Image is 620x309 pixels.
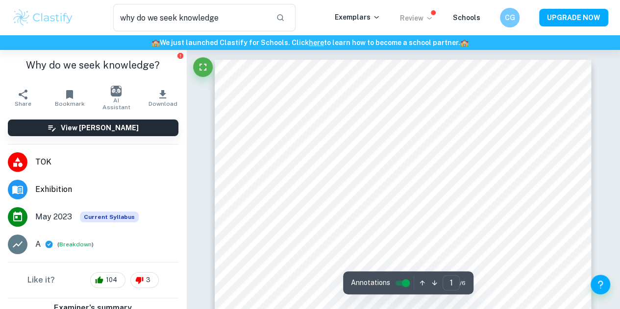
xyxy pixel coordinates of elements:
[539,9,608,26] button: UPGRADE NOW
[35,211,72,223] span: May 2023
[500,8,520,27] button: CG
[90,272,125,288] div: 104
[2,37,618,48] h6: We just launched Clastify for Schools. Click to learn how to become a school partner.
[111,86,122,96] img: AI Assistant
[55,100,85,107] span: Bookmark
[141,275,156,285] span: 3
[335,12,380,23] p: Exemplars
[113,4,268,31] input: Search for any exemplars...
[8,119,178,136] button: View [PERSON_NAME]
[177,52,184,59] button: Report issue
[460,279,466,287] span: / 6
[12,8,74,27] img: Clastify logo
[35,156,178,168] span: TOK
[100,275,123,285] span: 104
[8,58,178,72] h1: Why do we seek knowledge?
[35,184,178,195] span: Exhibition
[61,122,139,133] h6: View [PERSON_NAME]
[309,39,324,47] a: here
[99,97,134,111] span: AI Assistant
[151,39,160,47] span: 🏫
[140,84,186,112] button: Download
[15,100,31,107] span: Share
[460,39,469,47] span: 🏫
[351,278,390,288] span: Annotations
[400,13,433,24] p: Review
[47,84,93,112] button: Bookmark
[80,212,139,222] span: Current Syllabus
[57,240,94,249] span: ( )
[27,274,55,286] h6: Like it?
[130,272,159,288] div: 3
[80,212,139,222] div: This exemplar is based on the current syllabus. Feel free to refer to it for inspiration/ideas wh...
[35,238,41,250] p: A
[59,240,92,249] button: Breakdown
[149,100,177,107] span: Download
[193,57,213,77] button: Fullscreen
[93,84,140,112] button: AI Assistant
[591,275,610,294] button: Help and Feedback
[453,14,480,22] a: Schools
[504,12,516,23] h6: CG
